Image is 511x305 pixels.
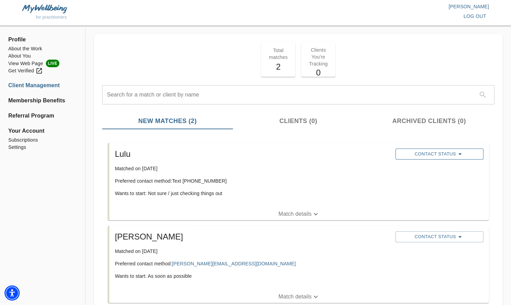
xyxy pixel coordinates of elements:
[8,67,43,74] div: Get Verified
[256,3,489,10] p: [PERSON_NAME]
[395,149,483,160] button: Contact Status
[109,291,489,303] button: Match details
[399,150,480,158] span: Contact Status
[461,10,489,23] button: log out
[8,35,77,44] span: Profile
[463,12,486,21] span: log out
[106,116,229,126] span: New Matches (2)
[8,136,77,144] a: Subscriptions
[8,127,77,135] span: Your Account
[115,190,390,197] p: Wants to start: Not sure / just checking things out
[172,261,296,266] a: [PERSON_NAME][EMAIL_ADDRESS][DOMAIN_NAME]
[278,210,312,218] p: Match details
[109,208,489,220] button: Match details
[4,285,20,301] div: Accessibility Menu
[368,116,490,126] span: Archived Clients (0)
[115,273,390,279] p: Wants to start: As soon as possible
[305,67,331,78] h5: 0
[8,67,77,74] a: Get Verified
[8,45,77,52] a: About the Work
[8,60,77,67] a: View Web PageLIVE
[278,293,312,301] p: Match details
[265,47,291,61] p: Total matches
[115,260,390,267] p: Preferred contact method:
[115,149,390,160] h5: Lulu
[115,231,390,242] h5: [PERSON_NAME]
[115,165,390,172] p: Matched on [DATE]
[8,96,77,105] a: Membership Benefits
[115,177,390,184] p: Preferred contact method: Text [PHONE_NUMBER]
[265,61,291,72] h5: 2
[8,112,77,120] a: Referral Program
[237,116,360,126] span: Clients (0)
[399,233,480,241] span: Contact Status
[8,60,77,67] li: View Web Page
[395,231,483,242] button: Contact Status
[115,248,390,255] p: Matched on [DATE]
[36,15,67,20] span: for practitioners
[22,4,67,13] img: MyWellbeing
[8,81,77,90] a: Client Management
[305,47,331,67] p: Clients You're Tracking
[8,144,77,151] a: Settings
[46,60,59,67] span: LIVE
[8,52,77,60] a: About You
